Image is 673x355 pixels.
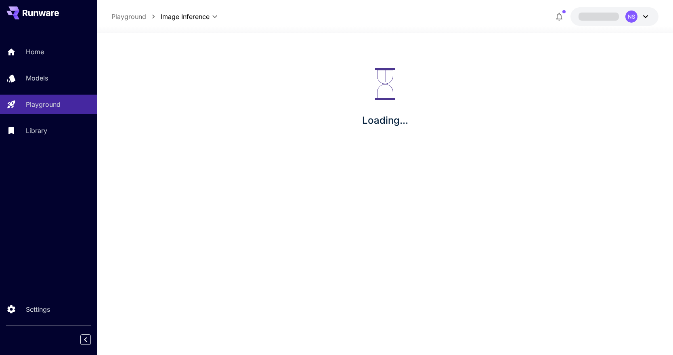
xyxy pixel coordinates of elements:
[26,304,50,314] p: Settings
[80,334,91,345] button: Collapse sidebar
[625,11,637,23] div: NS
[26,126,47,135] p: Library
[362,113,408,128] p: Loading...
[111,12,146,21] a: Playground
[570,7,658,26] button: NS
[111,12,161,21] nav: breadcrumb
[161,12,210,21] span: Image Inference
[86,332,97,347] div: Collapse sidebar
[26,47,44,57] p: Home
[26,73,48,83] p: Models
[26,99,61,109] p: Playground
